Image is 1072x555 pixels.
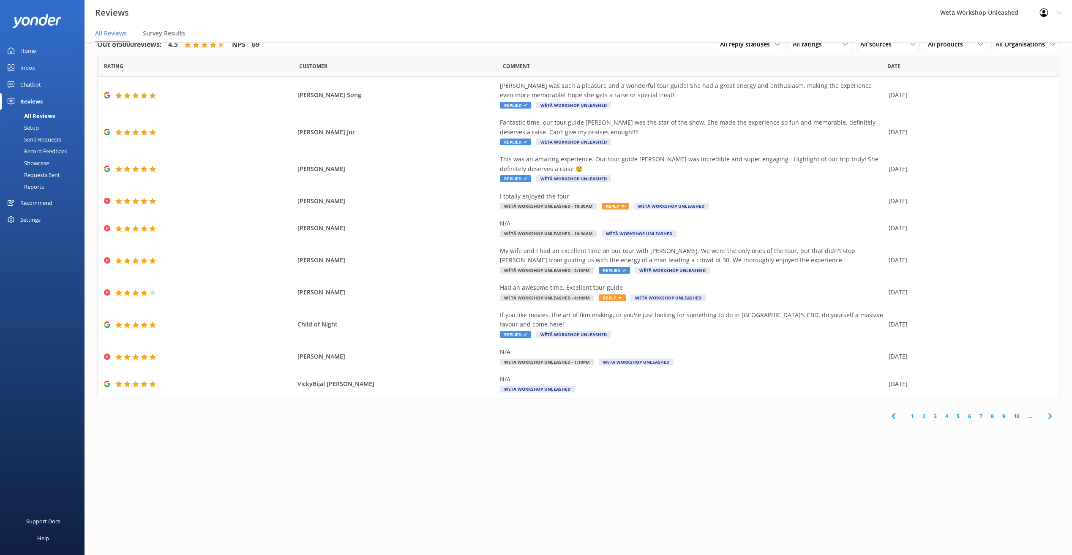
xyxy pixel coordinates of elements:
span: Reply [602,203,629,209]
span: VickyBijal [PERSON_NAME] [297,379,495,389]
div: I totally enjoyed the four [500,192,884,201]
span: Wētā Workshop Unleashed [631,294,706,301]
span: Date [299,62,327,70]
a: 2 [918,412,930,420]
div: Showcase [5,157,49,169]
span: Wētā Workshop Unleashed [635,267,710,274]
span: Survey Results [143,29,185,38]
h4: Out of 5000 reviews: [97,39,162,50]
span: Replied [599,267,630,274]
img: yonder-white-logo.png [13,14,61,28]
a: 7 [975,412,987,420]
div: N/A [500,375,884,384]
a: 5 [952,412,964,420]
span: [PERSON_NAME] [297,196,495,206]
span: [PERSON_NAME] [297,256,495,265]
div: Settings [20,211,41,228]
div: This was an amazing experience. Our tour guide [PERSON_NAME] was incredible and super engaging . ... [500,155,884,174]
div: Support Docs [26,513,60,530]
span: Wētā Workshop Unleashed [536,331,611,338]
div: All Reviews [5,110,55,122]
span: [PERSON_NAME] [297,352,495,361]
span: Wētā Workshop Unleashed [500,386,575,392]
a: Setup [5,122,85,133]
div: [DATE] [889,128,1048,137]
h4: NPS [232,39,245,50]
a: 4 [941,412,952,420]
div: Fantastic time, our tour guide [PERSON_NAME] was the star of the show. She made the experience so... [500,118,884,137]
div: Had an awesome time. Excellent tour guide [500,283,884,292]
span: All reply statuses [720,40,775,49]
span: [PERSON_NAME] [297,223,495,233]
div: Record Feedback [5,145,67,157]
div: [DATE] [889,256,1048,265]
span: [PERSON_NAME] [297,164,495,174]
span: Date [887,62,900,70]
span: Wētā Workshop Unleashed - 2:10pm [500,267,594,274]
div: Inbox [20,59,35,76]
a: 9 [998,412,1009,420]
div: N/A [500,219,884,228]
a: Showcase [5,157,85,169]
div: Recommend [20,194,52,211]
span: Wētā Workshop Unleashed [536,102,611,109]
div: [DATE] [889,320,1048,329]
a: Requests Sent [5,169,85,181]
div: My wife and I had an excellent time on our tour with [PERSON_NAME]. We were the only ones of the ... [500,246,884,265]
span: Wētā Workshop Unleashed [634,203,709,209]
span: Wētā Workshop Unleashed - 10:30am [500,230,597,237]
span: Wētā Workshop Unleashed [602,230,676,237]
a: Record Feedback [5,145,85,157]
span: Wētā Workshop Unleashed - 10:30am [500,203,597,209]
span: ... [1024,412,1036,420]
a: 6 [964,412,975,420]
span: All Reviews [95,29,127,38]
span: Question [502,62,529,70]
div: [DATE] [889,288,1048,297]
span: [PERSON_NAME] Song [297,90,495,100]
div: [DATE] [889,223,1048,233]
a: Reports [5,181,85,193]
div: N/A [500,347,884,356]
div: Setup [5,122,39,133]
span: Reply [599,294,626,301]
div: [DATE] [889,90,1048,100]
a: 8 [987,412,998,420]
span: All products [928,40,968,49]
span: Date [104,62,123,70]
div: Reviews [20,93,43,110]
h3: Reviews [95,6,129,19]
a: 3 [930,412,941,420]
span: Wētā Workshop Unleashed - 4:10pm [500,294,594,301]
h4: 69 [252,39,259,50]
span: Replied [500,331,531,338]
span: [PERSON_NAME] Jnr [297,128,495,137]
div: Home [20,42,36,59]
span: Wētā Workshop Unleashed [536,139,611,145]
span: Replied [500,139,531,145]
span: Wētā Workshop Unleashed [599,359,674,365]
div: Reports [5,181,44,193]
span: All Organisations [996,40,1050,49]
div: [DATE] [889,352,1048,361]
span: Wētā Workshop Unleashed [536,175,611,182]
span: Replied [500,175,531,182]
span: Child of Night [297,320,495,329]
div: Send Requests [5,133,61,145]
a: Send Requests [5,133,85,145]
a: 1 [907,412,918,420]
span: Wētā Workshop Unleashed - 1:10pm [500,359,594,365]
div: If you like movies, the art of film making, or you're just looking for something to do in [GEOGRA... [500,310,884,329]
div: Chatbot [20,76,41,93]
span: Replied [500,102,531,109]
div: Help [37,530,49,547]
div: [DATE] [889,196,1048,206]
div: [DATE] [889,379,1048,389]
span: All sources [860,40,897,49]
div: [PERSON_NAME] was such a pleasure and a wonderful tour guide! She had a great energy and enthusia... [500,81,884,100]
div: [DATE] [889,164,1048,174]
div: Requests Sent [5,169,60,181]
a: All Reviews [5,110,85,122]
span: [PERSON_NAME] [297,288,495,297]
a: 10 [1009,412,1024,420]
